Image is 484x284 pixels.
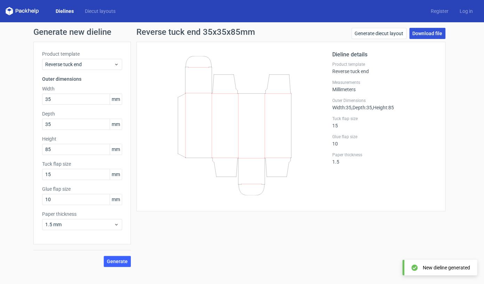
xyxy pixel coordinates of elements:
label: Tuck flap size [332,116,437,121]
a: Download file [409,28,445,39]
label: Measurements [332,80,437,85]
label: Height [42,135,122,142]
label: Product template [42,50,122,57]
a: Diecut layouts [79,8,121,15]
div: 1.5 [332,152,437,165]
div: Millimeters [332,80,437,92]
span: Reverse tuck end [45,61,114,68]
h1: Reverse tuck end 35x35x85mm [136,28,255,36]
div: 15 [332,116,437,128]
label: Glue flap size [42,186,122,192]
h1: Generate new dieline [33,28,451,36]
h2: Dieline details [332,50,437,59]
span: mm [110,119,122,129]
label: Glue flap size [332,134,437,140]
div: New dieline generated [423,264,470,271]
span: Width : 35 [332,105,351,110]
a: Generate diecut layout [351,28,406,39]
span: mm [110,94,122,104]
a: Dielines [50,8,79,15]
label: Product template [332,62,437,67]
span: 1.5 mm [45,221,114,228]
a: Register [425,8,454,15]
span: mm [110,169,122,180]
label: Tuck flap size [42,160,122,167]
span: Generate [107,259,128,264]
span: mm [110,194,122,205]
span: , Depth : 35 [351,105,372,110]
label: Width [42,85,122,92]
label: Paper thickness [332,152,437,158]
label: Outer Dimensions [332,98,437,103]
span: , Height : 85 [372,105,394,110]
div: Reverse tuck end [332,62,437,74]
span: mm [110,144,122,155]
button: Generate [104,256,131,267]
label: Paper thickness [42,211,122,218]
div: 10 [332,134,437,147]
h3: Outer dimensions [42,76,122,82]
label: Depth [42,110,122,117]
a: Log in [454,8,478,15]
